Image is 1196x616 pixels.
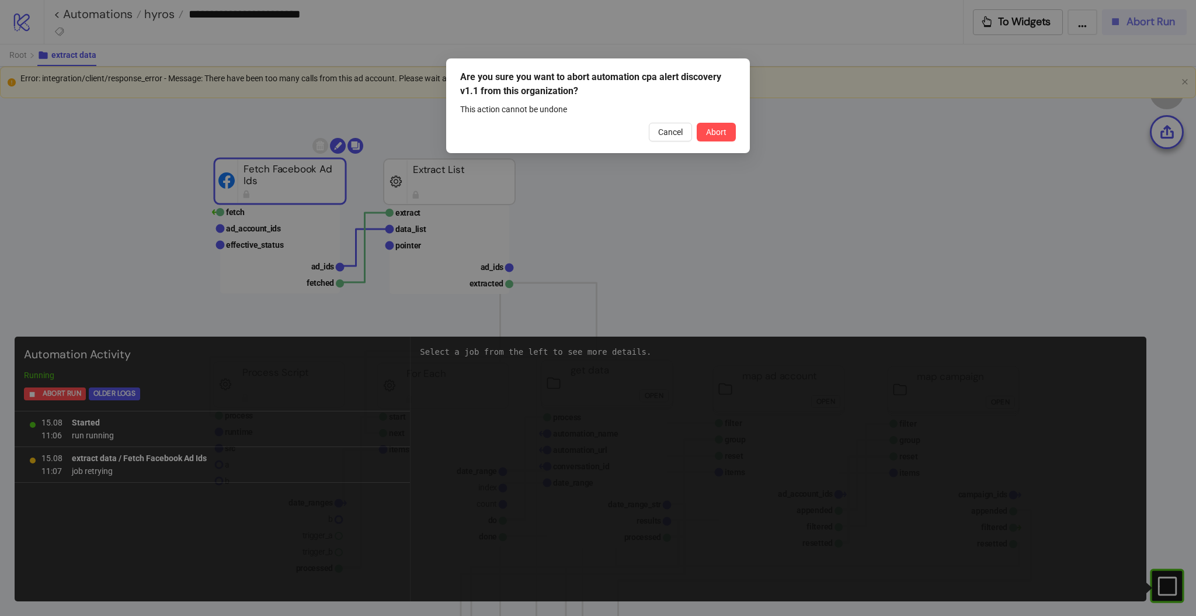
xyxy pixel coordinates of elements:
span: Abort [706,127,726,137]
button: Abort [697,123,736,141]
button: Cancel [649,123,692,141]
div: Are you sure you want to abort automation cpa alert discovery v1.1 from this organization? [460,70,736,98]
div: This action cannot be undone [460,103,736,116]
span: Cancel [658,127,683,137]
